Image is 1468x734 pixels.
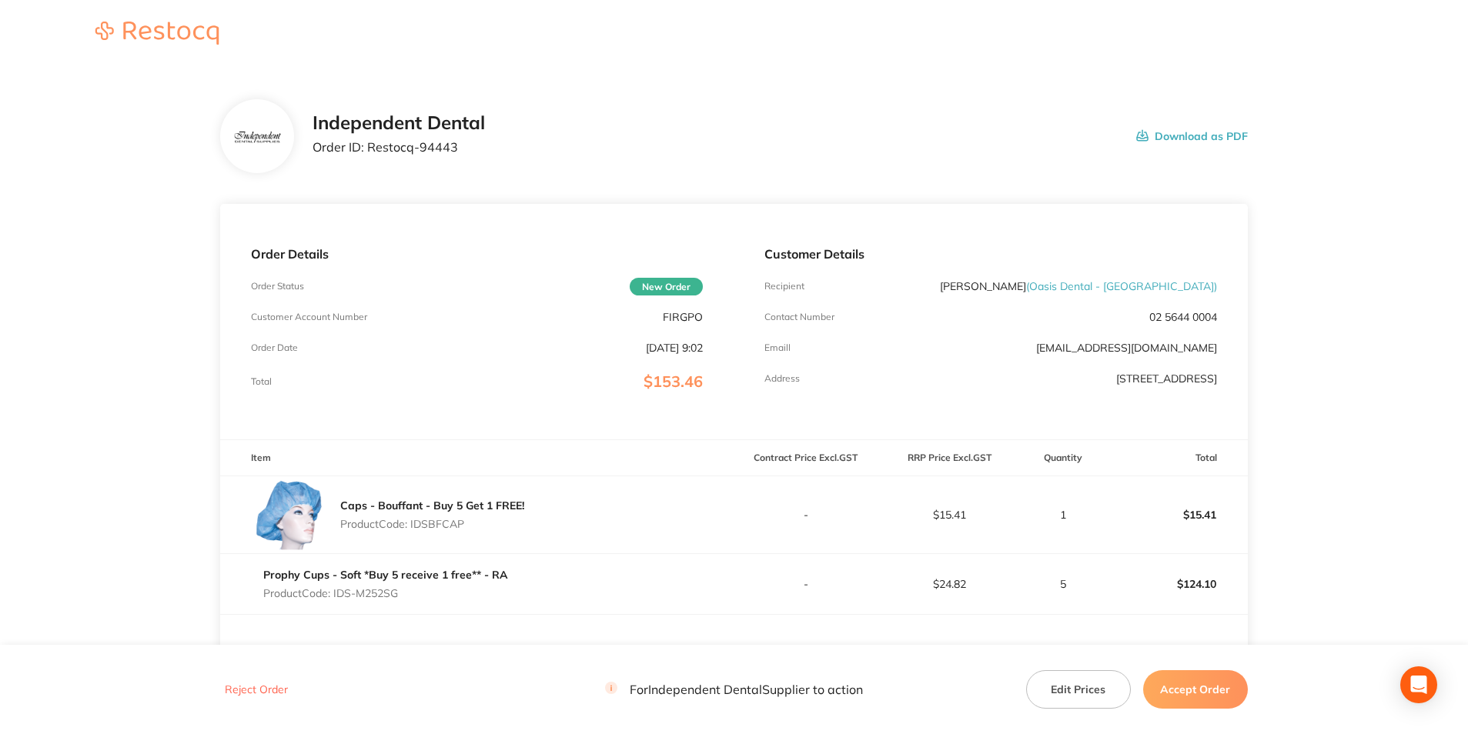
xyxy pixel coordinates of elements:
span: New Order [630,278,703,295]
p: $24.82 [878,578,1021,590]
div: Open Intercom Messenger [1400,666,1437,703]
p: Recipient [764,281,804,292]
img: YzhwaHc3eQ [251,476,328,553]
p: Product Code: IDS-M252SG [263,587,508,599]
p: Customer Details [764,247,1216,261]
p: - [734,578,877,590]
th: Item [220,440,734,476]
p: Order ID: Restocq- 94443 [313,140,485,154]
span: ( Oasis Dental - [GEOGRAPHIC_DATA] ) [1026,279,1217,293]
img: Restocq logo [80,22,234,45]
h2: Independent Dental [313,112,485,134]
p: [DATE] 9:02 [646,342,703,354]
th: RRP Price Excl. GST [878,440,1022,476]
p: FIRGPO [663,311,703,323]
th: Total [1104,440,1248,476]
p: [PERSON_NAME] [940,280,1217,292]
p: For Independent Dental Supplier to action [605,682,863,697]
a: [EMAIL_ADDRESS][DOMAIN_NAME] [1036,341,1217,355]
a: Caps - Bouffant - Buy 5 Get 1 FREE! [340,499,524,512]
a: Restocq logo [80,22,234,47]
button: Accept Order [1143,670,1248,709]
button: Download as PDF [1136,112,1248,160]
p: Address [764,373,800,384]
p: $15.41 [1105,496,1247,533]
p: - [734,509,877,521]
p: 02 5644 0004 [1149,311,1217,323]
p: [STREET_ADDRESS] [1116,372,1217,385]
p: Total [251,376,272,387]
img: bzV5Y2k1dA [232,129,282,145]
button: Reject Order [220,683,293,697]
a: Prophy Cups - Soft *Buy 5 receive 1 free** - RA [263,568,508,582]
p: Order Status [251,281,304,292]
p: Order Date [251,342,298,353]
td: Message: - [220,614,734,660]
span: $153.46 [644,372,703,391]
p: $15.41 [878,509,1021,521]
th: Contract Price Excl. GST [734,440,878,476]
p: Order Details [251,247,703,261]
p: 1 [1022,509,1103,521]
p: Customer Account Number [251,312,367,322]
p: Emaill [764,342,791,353]
p: $124.10 [1105,566,1247,602]
p: Contact Number [764,312,834,322]
button: Edit Prices [1026,670,1131,709]
p: Product Code: IDSBFCAP [340,518,524,530]
th: Quantity [1022,440,1104,476]
p: 5 [1022,578,1103,590]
